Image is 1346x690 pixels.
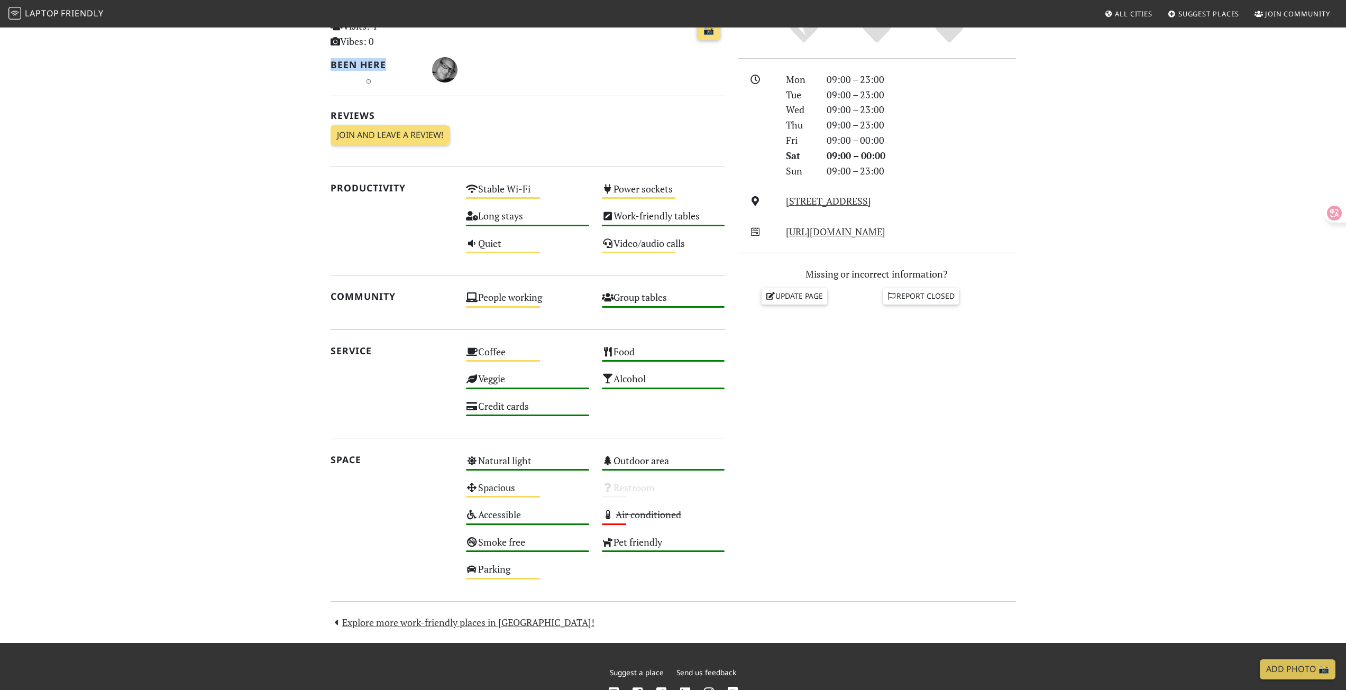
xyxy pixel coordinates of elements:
[738,266,1016,282] p: Missing or incorrect information?
[1265,9,1330,19] span: Join Community
[786,195,871,207] a: [STREET_ADDRESS]
[820,102,1022,117] div: 09:00 – 23:00
[697,21,720,41] a: 📸
[331,345,454,356] h2: Service
[25,7,59,19] span: Laptop
[913,16,986,45] div: Definitely!
[820,133,1022,148] div: 09:00 – 00:00
[1178,9,1240,19] span: Suggest Places
[596,180,731,207] div: Power sockets
[596,289,731,316] div: Group tables
[1164,4,1244,23] a: Suggest Places
[432,57,457,82] img: 993-tian.jpg
[596,452,731,479] div: Outdoor area
[676,667,736,677] a: Send us feedback
[8,5,104,23] a: LaptopFriendly LaptopFriendly
[331,616,595,629] a: Explore more work-friendly places in [GEOGRAPHIC_DATA]!
[820,163,1022,179] div: 09:00 – 23:00
[596,370,731,397] div: Alcohol
[1115,9,1152,19] span: All Cities
[61,7,103,19] span: Friendly
[460,343,596,370] div: Coffee
[780,163,820,179] div: Sun
[460,207,596,234] div: Long stays
[767,16,840,45] div: No
[460,506,596,533] div: Accessible
[780,102,820,117] div: Wed
[460,180,596,207] div: Stable Wi-Fi
[331,454,454,465] h2: Space
[616,508,681,521] s: Air conditioned
[883,288,959,304] a: Report closed
[596,235,731,262] div: Video/audio calls
[432,62,457,75] span: Tian Smith
[596,533,731,560] div: Pet friendly
[820,148,1022,163] div: 09:00 – 00:00
[596,479,731,506] div: Restroom
[1260,659,1335,679] a: Add Photo 📸
[780,117,820,133] div: Thu
[780,87,820,103] div: Tue
[1100,4,1157,23] a: All Cities
[780,148,820,163] div: Sat
[460,235,596,262] div: Quiet
[331,110,725,121] h2: Reviews
[331,125,450,145] a: Join and leave a review!
[610,667,664,677] a: Suggest a place
[820,117,1022,133] div: 09:00 – 23:00
[460,560,596,587] div: Parking
[331,19,454,49] p: Visits: 4 Vibes: 0
[460,452,596,479] div: Natural light
[596,207,731,234] div: Work-friendly tables
[460,289,596,316] div: People working
[331,291,454,302] h2: Community
[762,288,827,304] a: Update page
[331,182,454,194] h2: Productivity
[8,7,21,20] img: LaptopFriendly
[1250,4,1334,23] a: Join Community
[840,16,913,45] div: Yes
[460,533,596,560] div: Smoke free
[780,133,820,148] div: Fri
[780,72,820,87] div: Mon
[820,87,1022,103] div: 09:00 – 23:00
[331,59,420,70] h2: Been here
[820,72,1022,87] div: 09:00 – 23:00
[460,370,596,397] div: Veggie
[786,225,885,238] a: [URL][DOMAIN_NAME]
[596,343,731,370] div: Food
[460,479,596,506] div: Spacious
[460,398,596,425] div: Credit cards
